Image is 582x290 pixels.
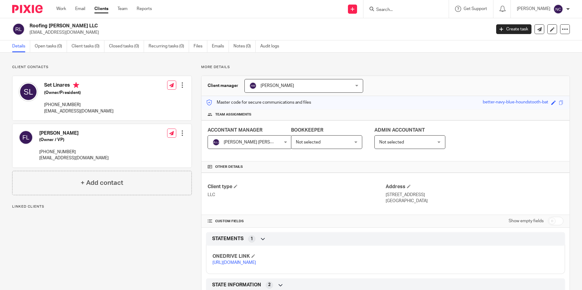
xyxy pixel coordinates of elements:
a: Clients [94,6,108,12]
p: More details [201,65,570,70]
p: LLC [208,192,385,198]
h2: Roofing [PERSON_NAME] LLC [30,23,395,29]
span: Get Support [464,7,487,11]
h5: (Owner / VP) [39,137,109,143]
h4: ONEDRIVE LINK [212,253,385,260]
p: [EMAIL_ADDRESS][DOMAIN_NAME] [30,29,487,36]
a: Create task [496,24,531,34]
span: BOOKKEEPER [291,128,323,133]
a: Recurring tasks (0) [149,40,189,52]
p: Client contacts [12,65,192,70]
img: svg%3E [553,4,563,14]
a: Emails [212,40,229,52]
p: [PHONE_NUMBER] [44,102,114,108]
h4: Set Linares [44,82,114,90]
p: Linked clients [12,204,192,209]
span: Other details [215,164,243,169]
span: 1 [251,236,253,242]
div: better-navy-blue-houndstooth-bat [483,99,548,106]
a: Client tasks (0) [72,40,104,52]
span: 2 [268,282,271,288]
p: [PHONE_NUMBER] [39,149,109,155]
label: Show empty fields [509,218,544,224]
img: svg%3E [19,130,33,145]
h4: Address [386,184,563,190]
input: Search [376,7,430,13]
span: Team assignments [215,112,251,117]
p: [EMAIL_ADDRESS][DOMAIN_NAME] [44,108,114,114]
a: Work [56,6,66,12]
img: svg%3E [12,23,25,36]
a: [URL][DOMAIN_NAME] [212,261,256,265]
a: Notes (0) [233,40,256,52]
p: [GEOGRAPHIC_DATA] [386,198,563,204]
span: Not selected [296,140,321,144]
span: STATE INFORMATION [212,282,261,288]
h3: Client manager [208,83,238,89]
img: svg%3E [249,82,257,89]
a: Audit logs [260,40,284,52]
a: Team [117,6,128,12]
h5: (Owner/President) [44,90,114,96]
img: svg%3E [19,82,38,102]
h4: CUSTOM FIELDS [208,219,385,224]
span: ADMIN ACCOUNTANT [374,128,425,133]
img: Pixie [12,5,43,13]
img: svg%3E [212,139,220,146]
p: [EMAIL_ADDRESS][DOMAIN_NAME] [39,155,109,161]
span: [PERSON_NAME] [261,84,294,88]
span: Not selected [379,140,404,144]
a: Details [12,40,30,52]
a: Email [75,6,85,12]
h4: [PERSON_NAME] [39,130,109,136]
a: Files [194,40,207,52]
h4: + Add contact [81,178,123,188]
span: ACCONTANT MANAGER [208,128,262,133]
a: Open tasks (0) [35,40,67,52]
a: Reports [137,6,152,12]
i: Primary [73,82,79,88]
p: Master code for secure communications and files [206,99,311,105]
span: [PERSON_NAME] [PERSON_NAME] [224,140,292,144]
a: Closed tasks (0) [109,40,144,52]
p: [STREET_ADDRESS] [386,192,563,198]
span: STATEMENTS [212,236,244,242]
h4: Client type [208,184,385,190]
p: [PERSON_NAME] [517,6,550,12]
